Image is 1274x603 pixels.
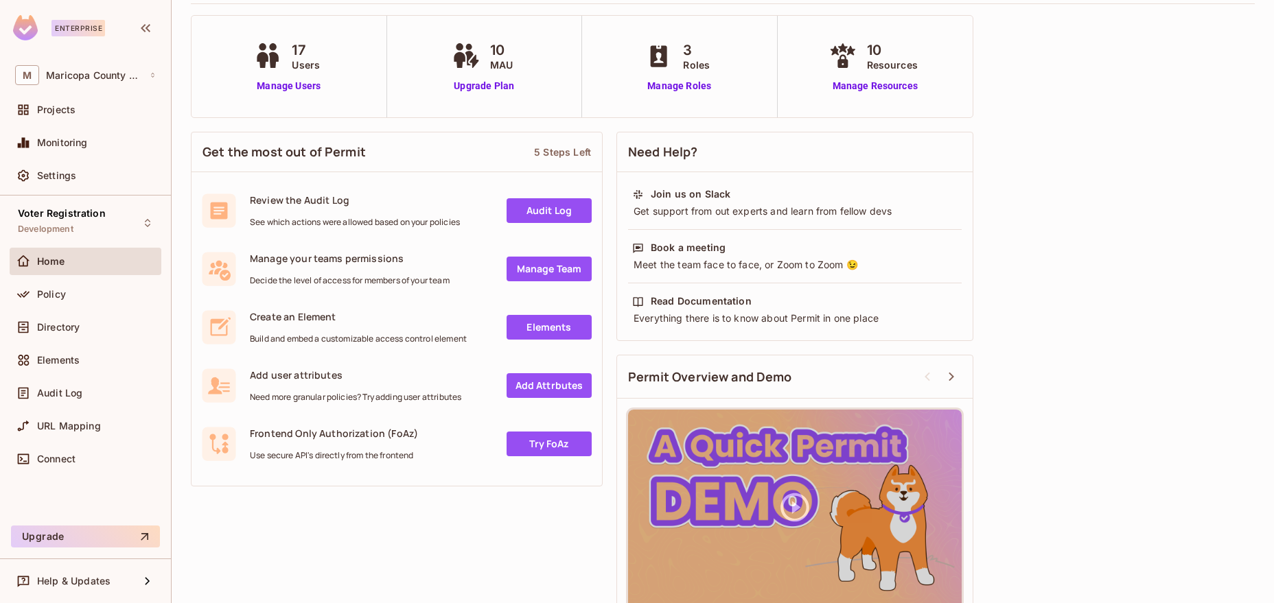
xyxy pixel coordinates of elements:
[642,79,717,93] a: Manage Roles
[250,368,461,381] span: Add user attributes
[250,310,467,323] span: Create an Element
[46,70,142,81] span: Workspace: Maricopa County Recorder's Office
[37,355,80,366] span: Elements
[37,421,101,431] span: URL Mapping
[507,373,592,398] a: Add Attrbutes
[632,311,958,325] div: Everything there is to know about Permit in one place
[37,453,76,464] span: Connect
[250,252,450,265] span: Manage your teams permissions
[250,450,418,461] span: Use secure API's directly from the frontend
[628,143,698,161] span: Need Help?
[37,104,76,115] span: Projects
[651,241,726,255] div: Book a meeting
[250,333,467,344] span: Build and embed a customizable access control element
[449,79,520,93] a: Upgrade Plan
[37,388,82,399] span: Audit Log
[867,58,918,72] span: Resources
[507,198,592,223] a: Audit Log
[683,58,710,72] span: Roles
[37,576,111,587] span: Help & Updates
[292,58,320,72] span: Users
[628,368,792,386] span: Permit Overview and Demo
[250,275,450,286] span: Decide the level of access for members of your team
[250,427,418,440] span: Frontend Only Authorization (FoAz)
[826,79,925,93] a: Manage Resources
[507,431,592,456] a: Try FoAz
[490,40,513,60] span: 10
[867,40,918,60] span: 10
[37,289,66,300] span: Policy
[51,20,105,36] div: Enterprise
[507,315,592,340] a: Elements
[251,79,327,93] a: Manage Users
[37,137,88,148] span: Monitoring
[534,145,591,158] div: 5 Steps Left
[18,208,106,219] span: Voter Registration
[250,392,461,403] span: Need more granular policies? Try adding user attributes
[37,170,76,181] span: Settings
[651,187,730,201] div: Join us on Slack
[507,257,592,281] a: Manage Team
[202,143,366,161] span: Get the most out of Permit
[15,65,39,85] span: M
[683,40,710,60] span: 3
[13,15,38,40] img: SReyMgAAAABJRU5ErkJggg==
[490,58,513,72] span: MAU
[632,258,958,272] div: Meet the team face to face, or Zoom to Zoom 😉
[651,294,752,308] div: Read Documentation
[37,322,80,333] span: Directory
[11,525,160,547] button: Upgrade
[37,256,65,267] span: Home
[18,224,73,235] span: Development
[292,40,320,60] span: 17
[250,217,460,228] span: See which actions were allowed based on your policies
[632,204,958,218] div: Get support from out experts and learn from fellow devs
[250,193,460,206] span: Review the Audit Log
